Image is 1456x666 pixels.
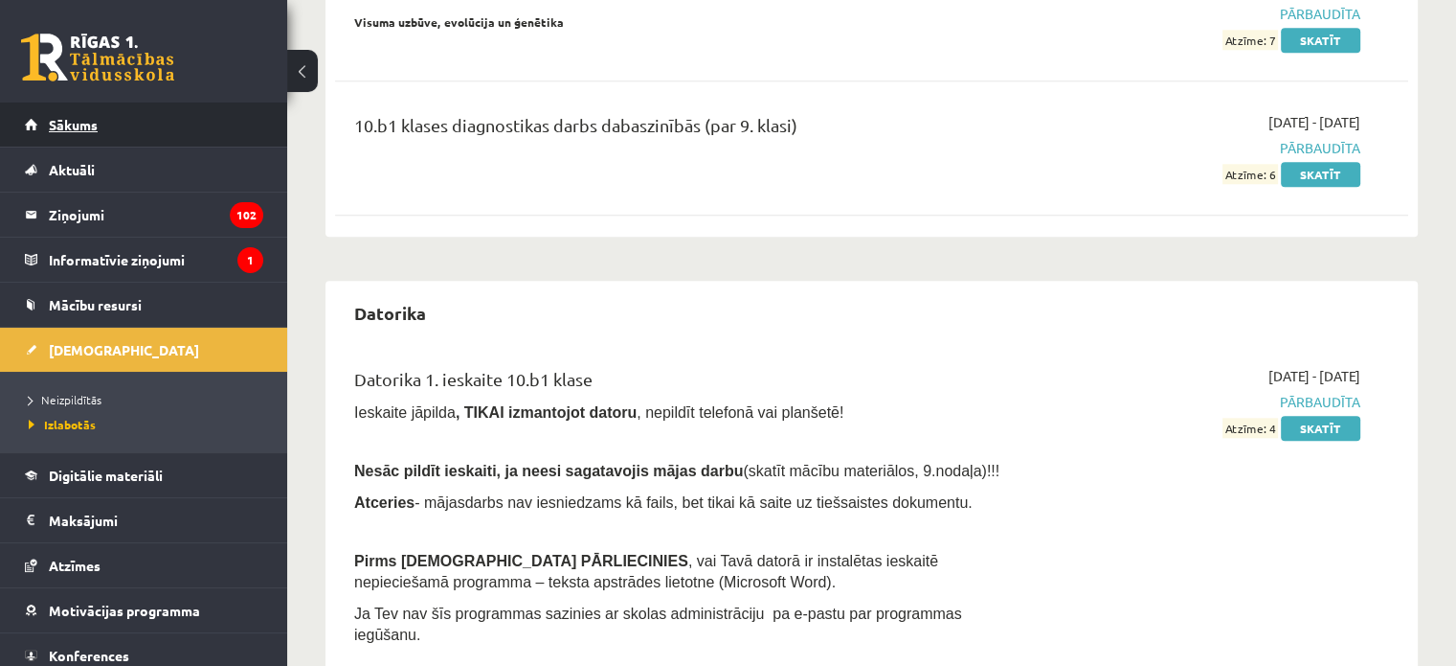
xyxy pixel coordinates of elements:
i: 102 [230,202,263,228]
span: Neizpildītās [29,392,101,407]
span: Digitālie materiāli [49,467,163,484]
legend: Maksājumi [49,498,263,542]
span: Aktuāli [49,161,95,178]
a: Izlabotās [29,416,268,433]
span: Atzīmes [49,557,101,574]
span: Pārbaudīta [1044,392,1360,412]
a: Mācību resursi [25,283,263,327]
b: , TIKAI izmantojot datoru [456,404,637,421]
span: Motivācijas programma [49,602,200,619]
span: [DATE] - [DATE] [1268,112,1360,132]
a: Neizpildītās [29,391,268,408]
span: Ja Tev nav šīs programmas sazinies ar skolas administrāciju pa e-pastu par programmas iegūšanu. [354,606,962,643]
b: Atceries [354,494,414,511]
a: Skatīt [1281,416,1360,441]
a: Informatīvie ziņojumi1 [25,238,263,282]
legend: Ziņojumi [49,193,263,237]
span: Atzīme: 6 [1222,164,1278,184]
span: [DEMOGRAPHIC_DATA] [49,341,199,358]
span: [DATE] - [DATE] [1268,366,1360,386]
span: , vai Tavā datorā ir instalētas ieskaitē nepieciešamā programma – teksta apstrādes lietotne (Micr... [354,553,938,590]
span: Atzīme: 7 [1222,30,1278,50]
a: [DEMOGRAPHIC_DATA] [25,328,263,372]
span: Pirms [DEMOGRAPHIC_DATA] PĀRLIECINIES [354,553,688,569]
span: Nesāc pildīt ieskaiti, ja neesi sagatavojis mājas darbu [354,463,743,479]
a: Motivācijas programma [25,588,263,632]
strong: Visuma uzbūve, evolūcija un ģenētika [354,14,564,30]
a: Rīgas 1. Tālmācības vidusskola [21,34,174,81]
span: Atzīme: 4 [1222,418,1278,438]
h2: Datorika [335,290,445,335]
a: Skatīt [1281,28,1360,53]
span: Mācību resursi [49,296,142,313]
a: Sākums [25,103,263,147]
span: Izlabotās [29,417,96,432]
span: Ieskaite jāpilda , nepildīt telefonā vai planšetē! [354,404,843,421]
span: Pārbaudīta [1044,4,1360,24]
a: Digitālie materiāli [25,453,263,497]
a: Ziņojumi102 [25,193,263,237]
span: Konferences [49,647,129,664]
span: (skatīt mācību materiālos, 9.nodaļa)!!! [743,463,999,479]
div: Datorika 1. ieskaite 10.b1 klase [354,366,1016,402]
span: - mājasdarbs nav iesniedzams kā fails, bet tikai kā saite uz tiešsaistes dokumentu. [354,494,973,511]
span: Sākums [49,116,98,133]
legend: Informatīvie ziņojumi [49,238,263,282]
a: Aktuāli [25,148,263,192]
a: Atzīmes [25,543,263,587]
span: Pārbaudīta [1044,138,1360,158]
a: Skatīt [1281,162,1360,187]
a: Maksājumi [25,498,263,542]
div: 10.b1 klases diagnostikas darbs dabaszinībās (par 9. klasi) [354,112,1016,148]
i: 1 [237,247,263,273]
